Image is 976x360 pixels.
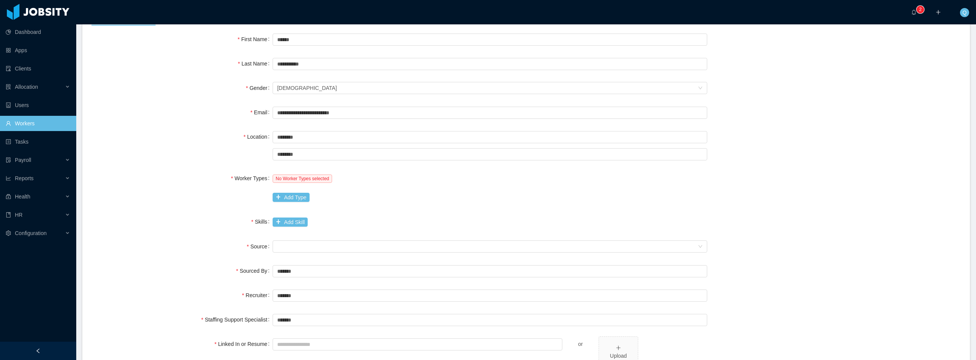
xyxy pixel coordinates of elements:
[250,109,273,115] label: Email
[236,268,273,274] label: Sourced By
[911,10,917,15] i: icon: bell
[6,212,11,218] i: icon: book
[917,6,924,13] sup: 2
[242,292,273,298] label: Recruiter
[244,134,273,140] label: Location
[273,174,332,183] span: No Worker Types selected
[936,10,941,15] i: icon: plus
[6,230,11,236] i: icon: setting
[15,84,38,90] span: Allocation
[273,107,707,119] input: Email
[15,194,30,200] span: Health
[963,8,967,17] span: Q
[201,317,273,323] label: Staffing Support Specialist
[15,212,22,218] span: HR
[273,218,308,227] button: icon: plusAdd Skill
[214,341,273,347] label: Linked In or Resume
[6,176,11,181] i: icon: line-chart
[238,61,273,67] label: Last Name
[616,345,621,350] i: icon: plus
[562,336,599,352] div: or
[6,98,70,113] a: icon: robotUsers
[6,61,70,76] a: icon: auditClients
[919,6,922,13] p: 2
[6,157,11,163] i: icon: file-protect
[15,230,47,236] span: Configuration
[6,194,11,199] i: icon: medicine-box
[6,43,70,58] a: icon: appstoreApps
[273,193,310,202] button: icon: plusAdd Type
[15,157,31,163] span: Payroll
[6,84,11,90] i: icon: solution
[698,86,703,91] i: icon: down
[231,175,273,181] label: Worker Types
[6,116,70,131] a: icon: userWorkers
[251,219,273,225] label: Skills
[246,85,273,91] label: Gender
[15,175,34,181] span: Reports
[273,34,707,46] input: First Name
[6,134,70,149] a: icon: profileTasks
[247,243,273,250] label: Source
[273,338,562,350] input: Linked In or Resume
[238,36,273,42] label: First Name
[273,58,707,70] input: Last Name
[6,24,70,40] a: icon: pie-chartDashboard
[277,82,337,94] div: Female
